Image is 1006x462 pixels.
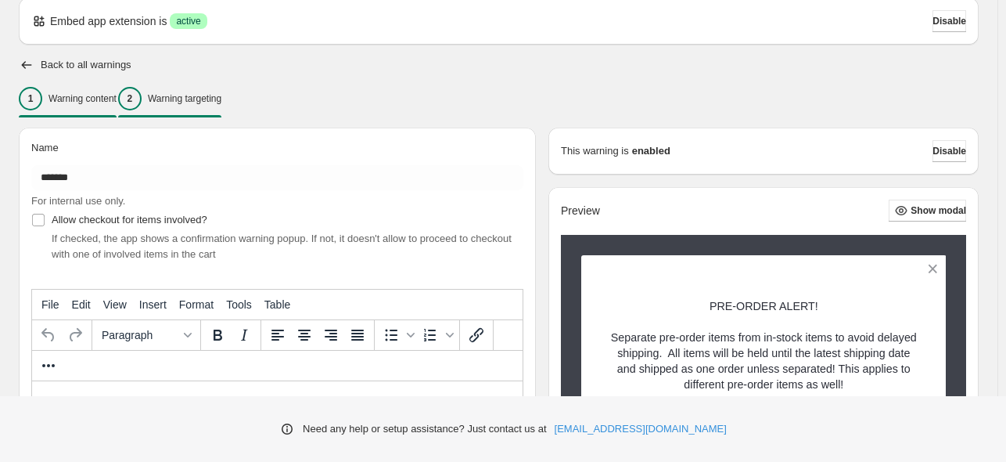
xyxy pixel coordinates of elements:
button: More... [35,352,62,379]
button: Redo [62,322,88,348]
h2: Back to all warnings [41,59,131,71]
button: Italic [231,322,257,348]
button: Align left [264,322,291,348]
span: Format [179,298,214,311]
span: View [103,298,127,311]
span: Paragraph [102,329,178,341]
body: Rich Text Area. Press ALT-0 for help. [6,13,484,135]
strong: enabled [632,143,670,159]
iframe: Rich Text Area [32,381,523,431]
a: [EMAIL_ADDRESS][DOMAIN_NAME] [555,421,727,437]
span: Name [31,142,59,153]
button: Align right [318,322,344,348]
button: Disable [932,10,966,32]
div: Numbered list [417,322,456,348]
span: Allow checkout for items involved? [52,214,207,226]
p: Warning targeting [148,92,221,105]
p: Separate pre-order items from in-stock items to avoid delayed shipping. All items will be held un... [609,330,919,392]
span: Disable [932,15,966,27]
span: Edit [72,298,91,311]
h2: Preview [561,204,600,218]
p: Warning content [49,92,117,105]
button: Formats [95,322,197,348]
button: 2Warning targeting [118,82,221,115]
div: Bullet list [378,322,417,348]
span: For internal use only. [31,195,125,207]
button: Bold [204,322,231,348]
span: Insert [139,298,167,311]
span: Table [264,298,290,311]
button: Align center [291,322,318,348]
p: Embed app extension is [50,13,167,29]
button: Disable [932,140,966,162]
div: 1 [19,87,42,110]
span: Show modal [911,204,966,217]
span: active [176,15,200,27]
button: Justify [344,322,371,348]
button: Show modal [889,200,966,222]
span: Disable [932,145,966,157]
p: This warning is [561,143,629,159]
p: PRE-ORDER ALERT! [609,298,919,314]
span: Tools [226,298,252,311]
span: File [41,298,59,311]
button: 1Warning content [19,82,117,115]
span: If checked, the app shows a confirmation warning popup. If not, it doesn't allow to proceed to ch... [52,233,512,260]
button: Insert/edit link [463,322,490,348]
div: 2 [118,87,142,110]
button: Undo [35,322,62,348]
